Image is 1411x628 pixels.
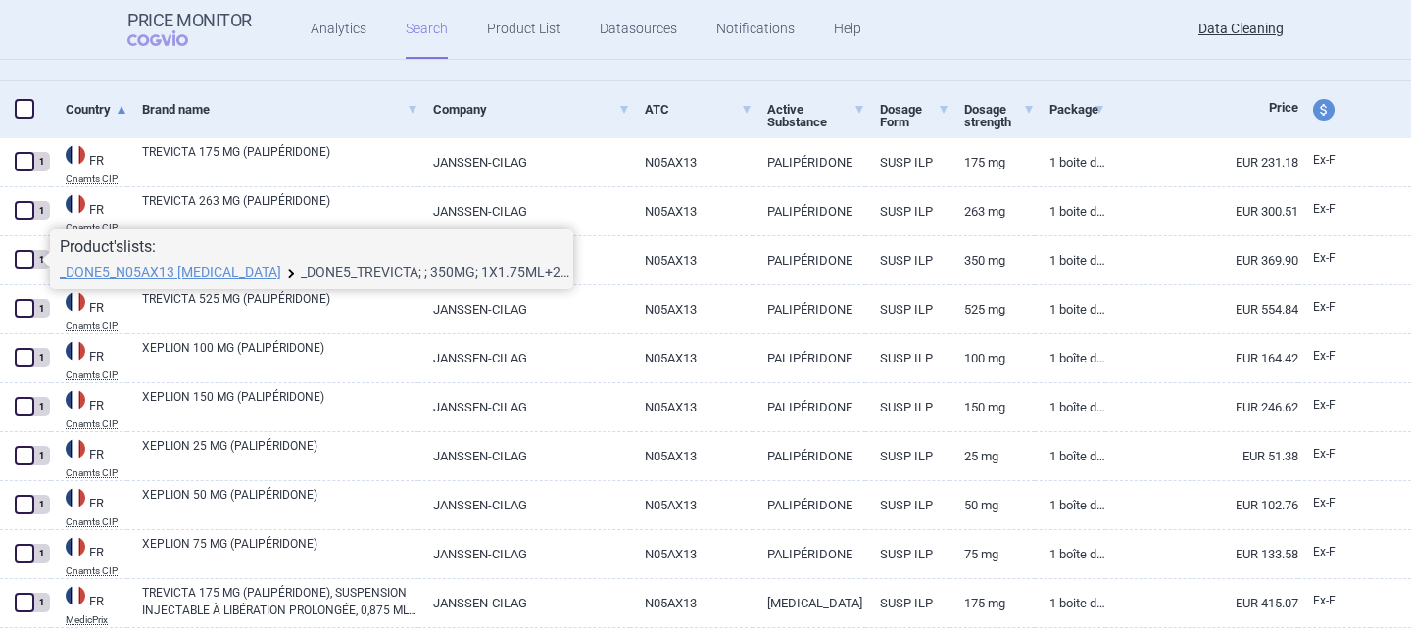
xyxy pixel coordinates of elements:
img: France [66,488,85,507]
span: Ex-factory price [1313,594,1336,607]
a: N05AX13 [630,334,752,382]
a: JANSSEN-CILAG [418,383,630,431]
a: Brand name [142,85,418,133]
a: FRFRCnamts CIP [51,339,127,380]
a: ATC [645,85,752,133]
a: 1 BOÎTE DE 1, SERINGUE PRÉREMPLIE, SUSPENSION INJECTABLE À LIBÉRATION PROLONGÉE [1035,334,1105,382]
a: 175 mg [949,138,1034,186]
a: FRFRCnamts CIP [51,486,127,527]
a: EUR 369.90 [1105,236,1298,284]
a: Ex-F [1298,146,1371,175]
a: N05AX13 [630,530,752,578]
a: 50 mg [949,481,1034,529]
strong: Price Monitor [127,11,252,30]
a: 1 BOITE DE 1, 0,875 ML EN SERINGUE PRÉREMPLIE + 2 AIGUILLES, SUSPENSION INJECTABLE À LIBÉRATION P... [1035,579,1105,627]
a: JANSSEN-CILAG [418,138,630,186]
a: PALIPÉRIDONE [753,138,865,186]
span: Ex-factory price [1313,153,1336,167]
div: 1 [32,593,50,612]
a: [MEDICAL_DATA] [753,579,865,627]
div: 1 [32,348,50,367]
a: JANSSEN-CILAG [418,432,630,480]
a: 1 BOÎTE DE 1, SERINGUE PRÉREMPLIE, SUSPENSION INJECTABLE À LIBÉRATION PROLONGÉE [1035,481,1105,529]
a: _DONE5_N05AX13 [MEDICAL_DATA] [60,266,281,279]
a: _DONE5_TREVICTA; ; 350MG; 1X1.75ML+2N; INJ SUS PRO; ISP |EU/1/14/971/009 [301,266,575,279]
div: 1 [32,201,50,220]
a: EUR 231.18 [1105,138,1298,186]
span: Ex-factory price [1313,447,1336,460]
a: JANSSEN-CILAG [418,285,630,333]
a: FRFRCnamts CIP [51,290,127,331]
a: 1 BOITE DE 1, 2,625 ML EN SERINGUE PRÉREMPLIE + 2 AIGUILLES, SUSPENSION INJECTABLE À LIBÉRATION P... [1035,285,1105,333]
a: FRFRCnamts CIP [51,143,127,184]
a: N05AX13 [630,383,752,431]
a: EUR 164.42 [1105,334,1298,382]
img: France [66,145,85,165]
a: 263 mg [949,187,1034,235]
a: XEPLION 100 MG (PALIPÉRIDONE) [142,339,418,374]
a: N05AX13 [630,481,752,529]
abbr: Cnamts CIP — Database of National Insurance Fund for Salaried Worker (code CIP), France. [66,174,127,184]
img: France [66,390,85,410]
a: TREVICTA 525 MG (PALIPÉRIDONE) [142,290,418,325]
a: SUSP ILP [865,187,949,235]
a: 1 BOITE DE 1, 1,750 ML EN SERINGUE PRÉREMPLIE + 2 AIGUILLES, SUSPENSION INJECTABLE À LIBÉRATION P... [1035,236,1105,284]
abbr: MedicPrix — Online database developed by The Ministry of Social Affairs and Health, France [66,615,127,625]
a: PALIPÉRIDONE [753,236,865,284]
abbr: Cnamts CIP — Database of National Insurance Fund for Salaried Worker (code CIP), France. [66,419,127,429]
a: 100 mg [949,334,1034,382]
div: 1 [32,446,50,465]
a: SUSP ILP [865,530,949,578]
a: PALIPÉRIDONE [753,432,865,480]
a: EUR 133.58 [1105,530,1298,578]
div: 1 [32,495,50,514]
a: SUSP ILP [865,481,949,529]
span: Ex-factory price [1313,300,1336,314]
a: SUSP ILP [865,383,949,431]
a: PALIPÉRIDONE [753,530,865,578]
a: 1 BOÎTE DE 1, SERINGUE PRÉREMPLIE, SUSPENSION INJECTABLE À LIBÉRATION PROLONGÉE [1035,432,1105,480]
strong: Product's lists: [60,237,156,256]
a: JANSSEN-CILAG [418,579,630,627]
a: FRFRCnamts CIP [51,388,127,429]
a: JANSSEN-CILAG [418,334,630,382]
span: Ex-factory price [1313,251,1336,265]
a: Package [1049,85,1105,133]
a: XEPLION 25 MG (PALIPÉRIDONE) [142,437,418,472]
a: Country [66,85,127,133]
a: 1 BOÎTE DE 1, SERINGUE PRÉREMPLIE, SUSPENSION INJECTABLE À LIBÉRATION PROLONGÉE [1035,383,1105,431]
a: N05AX13 [630,236,752,284]
a: PALIPÉRIDONE [753,383,865,431]
a: 350 mg [949,236,1034,284]
a: EUR 102.76 [1105,481,1298,529]
a: Active Substance [767,85,865,146]
a: Dosage strength [964,85,1034,146]
a: PALIPÉRIDONE [753,481,865,529]
div: 1 [32,250,50,269]
a: TREVICTA 175 MG (PALIPÉRIDONE), SUSPENSION INJECTABLE À LIBÉRATION PROLONGÉE, 0,875 ML EN SERINGU... [142,584,418,619]
a: 75 mg [949,530,1034,578]
a: EUR 300.51 [1105,187,1298,235]
a: SUSP ILP [865,334,949,382]
img: France [66,341,85,361]
a: N05AX13 [630,579,752,627]
a: TREVICTA 175 MG (PALIPÉRIDONE) [142,143,418,178]
img: France [66,194,85,214]
a: JANSSEN-CILAG [418,530,630,578]
a: TREVICTA 263 MG (PALIPÉRIDONE) [142,192,418,227]
div: 1 [32,397,50,416]
a: 1 BOITE DE 1, 1,315 ML EN SERINGUE PRÉREMPLIE + 2 AIGUILLES, SUSPENSION INJECTABLE À LIBÉRATION P... [1035,187,1105,235]
a: XEPLION 75 MG (PALIPÉRIDONE) [142,535,418,570]
a: N05AX13 [630,138,752,186]
img: France [66,292,85,312]
a: SUSP ILP [865,285,949,333]
a: PALIPÉRIDONE [753,187,865,235]
a: Ex-F [1298,195,1371,224]
a: PALIPÉRIDONE [753,285,865,333]
a: SUSP ILP [865,432,949,480]
div: 1 [32,299,50,318]
a: Ex-F [1298,244,1371,273]
a: N05AX13 [630,285,752,333]
a: Dosage Form [880,85,949,146]
a: Ex-F [1298,440,1371,469]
